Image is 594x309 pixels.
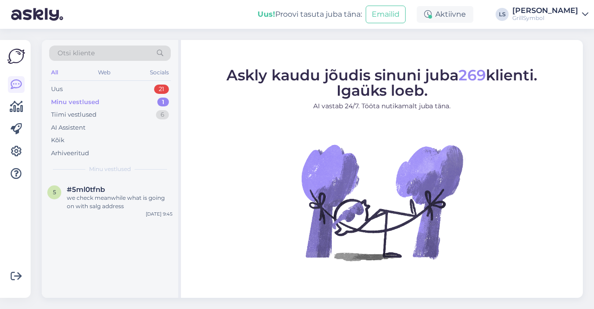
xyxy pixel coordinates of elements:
div: AI Assistent [51,123,85,132]
div: Arhiveeritud [51,149,89,158]
div: Proovi tasuta juba täna: [258,9,362,20]
span: Minu vestlused [89,165,131,173]
div: GrillSymbol [512,14,578,22]
span: 5 [53,189,56,196]
img: Askly Logo [7,47,25,65]
div: Aktiivne [417,6,473,23]
span: #5ml0tfnb [67,185,105,194]
span: Otsi kliente [58,48,95,58]
div: 21 [154,85,169,94]
span: 269 [458,66,486,84]
div: Socials [148,66,171,79]
span: Askly kaudu jõudis sinuni juba klienti. Igaüks loeb. [226,66,537,99]
a: [PERSON_NAME]GrillSymbol [512,7,588,22]
img: No Chat active [298,118,465,286]
div: we check meanwhile what is going on with salg address [67,194,173,210]
div: Tiimi vestlused [51,110,97,119]
div: Uus [51,85,63,94]
div: LS [496,8,509,21]
div: Web [96,66,112,79]
div: 6 [156,110,169,119]
button: Emailid [366,6,406,23]
div: Kõik [51,136,65,145]
div: 1 [157,98,169,107]
div: [PERSON_NAME] [512,7,578,14]
div: All [49,66,60,79]
div: Minu vestlused [51,98,99,107]
p: AI vastab 24/7. Tööta nutikamalt juba täna. [226,101,537,111]
div: [DATE] 9:45 [146,210,173,217]
b: Uus! [258,10,275,19]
